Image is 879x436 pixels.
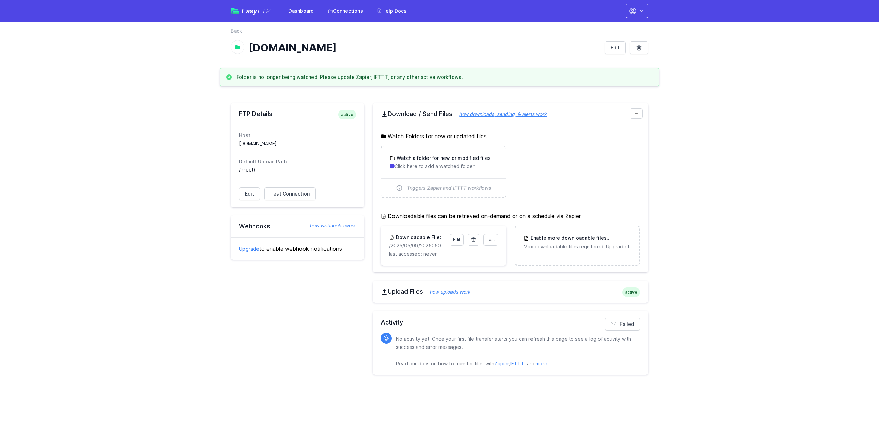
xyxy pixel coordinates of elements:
[239,166,356,173] dd: / (root)
[258,7,271,15] span: FTP
[605,41,626,54] a: Edit
[249,42,599,54] h1: [DOMAIN_NAME]
[239,110,356,118] h2: FTP Details
[395,155,491,162] h3: Watch a folder for new or modified files
[239,187,260,200] a: Edit
[323,5,367,17] a: Connections
[453,111,547,117] a: how downloads, sending, & alerts work
[242,8,271,14] span: Easy
[338,110,356,119] span: active
[239,222,356,231] h2: Webhooks
[231,8,239,14] img: easyftp_logo.png
[264,187,316,200] a: Test Connection
[239,246,259,252] a: Upgrade
[239,140,356,147] dd: [DOMAIN_NAME]
[239,158,356,165] dt: Default Upload Path
[622,287,640,297] span: active
[381,212,640,220] h5: Downloadable files can be retrieved on-demand or on a schedule via Zapier
[389,242,445,249] p: /2025/05/09/20250509171559_inbound_0422652309_0756011820.mp3
[237,74,463,81] h3: Folder is no longer being watched. Please update Zapier, IFTTT, or any other active workflows.
[231,237,364,260] div: to enable webhook notifications
[605,318,640,331] a: Failed
[396,335,635,368] p: No activity yet. Once your first file transfer starts you can refresh this page to see a log of a...
[284,5,318,17] a: Dashboard
[529,235,631,242] h3: Enable more downloadable files
[381,287,640,296] h2: Upload Files
[373,5,411,17] a: Help Docs
[407,185,491,191] span: Triggers Zapier and IFTTT workflows
[303,222,356,229] a: how webhooks work
[487,237,495,242] span: Test
[524,243,631,250] p: Max downloadable files registered. Upgrade for more.
[381,132,640,140] h5: Watch Folders for new or updated files
[390,163,497,170] p: Click here to add a watched folder
[607,235,631,242] span: Upgrade
[423,289,471,295] a: how uploads work
[381,146,505,197] a: Watch a folder for new or modified files Click here to add a watched folder Triggers Zapier and I...
[381,110,640,118] h2: Download / Send Files
[483,234,498,246] a: Test
[515,226,639,258] a: Enable more downloadable filesUpgrade Max downloadable files registered. Upgrade for more.
[231,27,648,38] nav: Breadcrumb
[381,318,640,327] h2: Activity
[270,190,310,197] span: Test Connection
[536,361,547,366] a: more
[395,234,441,241] h3: Downloadable File:
[494,361,509,366] a: Zapier
[231,27,242,34] a: Back
[239,132,356,139] dt: Host
[389,250,498,257] p: last accessed: never
[450,234,464,246] a: Edit
[510,361,524,366] a: IFTTT
[231,8,271,14] a: EasyFTP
